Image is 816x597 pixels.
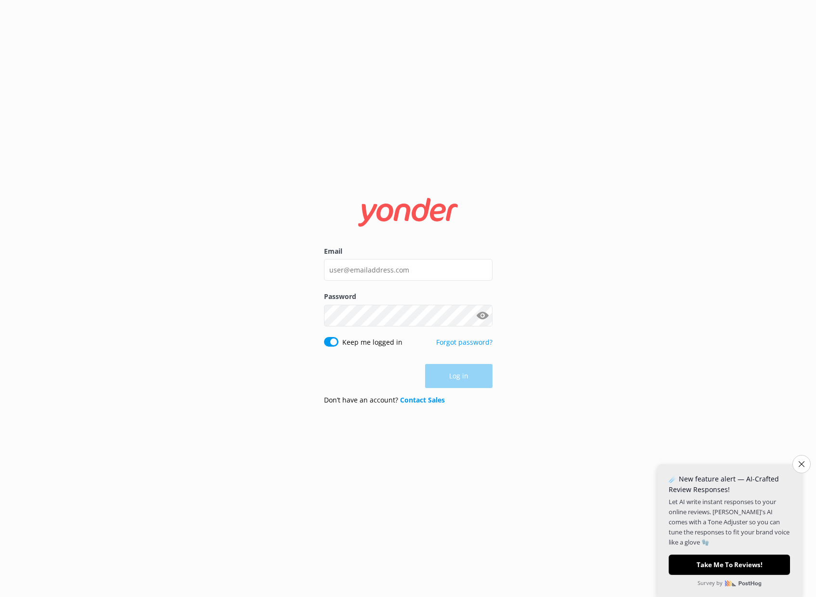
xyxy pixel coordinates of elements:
label: Password [324,291,492,302]
input: user@emailaddress.com [324,259,492,281]
label: Email [324,246,492,257]
a: Contact Sales [400,395,445,404]
label: Keep me logged in [342,337,402,348]
a: Forgot password? [436,337,492,347]
p: Don’t have an account? [324,395,445,405]
button: Show password [473,306,492,325]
